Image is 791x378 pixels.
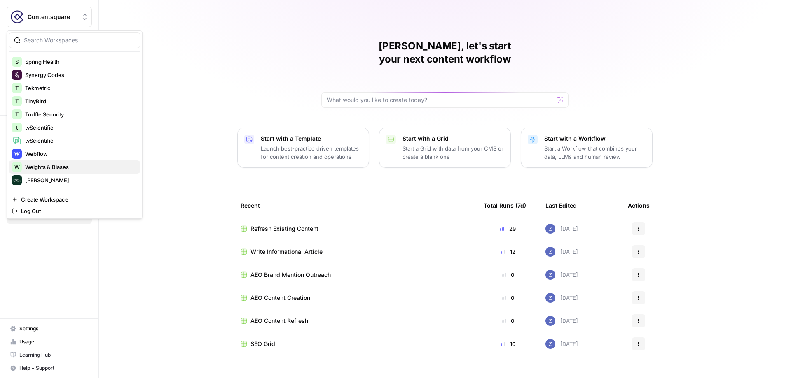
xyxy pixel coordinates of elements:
[261,135,362,143] p: Start with a Template
[521,128,653,168] button: Start with a WorkflowStart a Workflow that combines your data, LLMs and human review
[12,175,22,185] img: Zoe Jessup Logo
[237,128,369,168] button: Start with a TemplateLaunch best-practice driven templates for content creation and operations
[250,294,310,302] span: AEO Content Creation
[241,294,470,302] a: AEO Content Creation
[250,317,308,325] span: AEO Content Refresh
[545,293,555,303] img: if0rly7j6ey0lzdmkp6rmyzsebv0
[19,351,88,359] span: Learning Hub
[403,135,504,143] p: Start with a Grid
[250,248,323,256] span: Write Informational Article
[24,36,135,44] input: Search Workspaces
[250,271,331,279] span: AEO Brand Mention Outreach
[261,144,362,161] p: Launch best-practice driven templates for content creation and operations
[379,128,511,168] button: Start with a GridStart a Grid with data from your CMS or create a blank one
[15,110,19,118] span: T
[484,194,526,217] div: Total Runs (7d)
[25,137,134,145] span: tvScientific
[250,225,318,233] span: Refresh Existing Content
[484,340,532,348] div: 10
[241,194,470,217] div: Recent
[484,294,532,302] div: 0
[484,225,532,233] div: 29
[25,58,134,66] span: Spring Health
[484,271,532,279] div: 0
[9,205,140,217] a: Log Out
[241,248,470,256] a: Write Informational Article
[25,176,134,184] span: [PERSON_NAME]
[25,97,134,105] span: TinyBird
[545,270,555,280] img: if0rly7j6ey0lzdmkp6rmyzsebv0
[12,70,22,80] img: Synergy Codes Logo
[9,194,140,205] a: Create Workspace
[15,84,19,92] span: T
[25,150,134,158] span: Webflow
[19,325,88,332] span: Settings
[545,247,578,257] div: [DATE]
[21,207,134,215] span: Log Out
[19,338,88,346] span: Usage
[12,136,22,146] img: tvScientific Logo
[545,247,555,257] img: if0rly7j6ey0lzdmkp6rmyzsebv0
[545,316,555,326] img: if0rly7j6ey0lzdmkp6rmyzsebv0
[628,194,650,217] div: Actions
[545,270,578,280] div: [DATE]
[25,84,134,92] span: Tekmetric
[327,96,553,104] input: What would you like to create today?
[25,163,134,171] span: Weights & Biases
[7,7,92,27] button: Workspace: Contentsquare
[14,163,20,171] span: W
[25,71,134,79] span: Synergy Codes
[12,149,22,159] img: Webflow Logo
[241,317,470,325] a: AEO Content Refresh
[7,30,143,219] div: Workspace: Contentsquare
[21,195,134,204] span: Create Workspace
[241,340,470,348] a: SEO Grid
[544,135,646,143] p: Start with a Workflow
[484,317,532,325] div: 0
[545,339,555,349] img: if0rly7j6ey0lzdmkp6rmyzsebv0
[25,110,134,118] span: Truffle Security
[545,293,578,303] div: [DATE]
[241,271,470,279] a: AEO Brand Mention Outreach
[545,316,578,326] div: [DATE]
[15,58,19,66] span: S
[16,123,18,132] span: t
[545,339,578,349] div: [DATE]
[9,9,24,24] img: Contentsquare Logo
[25,123,134,132] span: tvScientific
[484,248,532,256] div: 12
[403,144,504,161] p: Start a Grid with data from your CMS or create a blank one
[19,364,88,372] span: Help + Support
[544,144,646,161] p: Start a Workflow that combines your data, LLMs and human review
[7,322,92,335] a: Settings
[7,362,92,375] button: Help + Support
[250,340,275,348] span: SEO Grid
[7,348,92,362] a: Learning Hub
[15,97,19,105] span: T
[7,335,92,348] a: Usage
[321,39,569,66] h1: [PERSON_NAME], let's start your next content workflow
[241,225,470,233] a: Refresh Existing Content
[545,224,555,234] img: if0rly7j6ey0lzdmkp6rmyzsebv0
[545,194,577,217] div: Last Edited
[28,13,77,21] span: Contentsquare
[545,224,578,234] div: [DATE]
